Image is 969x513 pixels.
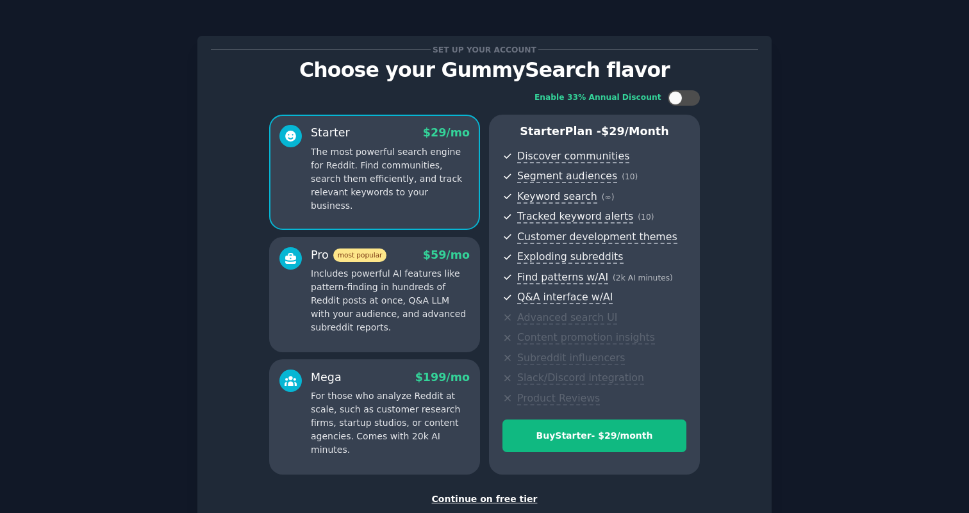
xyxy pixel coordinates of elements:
[601,125,669,138] span: $ 29 /month
[311,125,350,141] div: Starter
[517,291,613,304] span: Q&A interface w/AI
[311,247,386,263] div: Pro
[211,59,758,81] p: Choose your GummySearch flavor
[311,370,342,386] div: Mega
[517,250,623,264] span: Exploding subreddits
[517,352,625,365] span: Subreddit influencers
[517,210,633,224] span: Tracked keyword alerts
[517,392,600,405] span: Product Reviews
[517,150,629,163] span: Discover communities
[333,248,387,262] span: most popular
[423,248,470,261] span: $ 59 /mo
[502,124,686,140] p: Starter Plan -
[502,419,686,452] button: BuyStarter- $29/month
[517,311,617,325] span: Advanced search UI
[311,145,470,213] p: The most powerful search engine for Reddit. Find communities, search them efficiently, and track ...
[534,92,661,104] div: Enable 33% Annual Discount
[503,429,686,443] div: Buy Starter - $ 29 /month
[211,493,758,506] div: Continue on free tier
[517,271,608,284] span: Find patterns w/AI
[613,273,673,282] span: ( 2k AI minutes )
[602,193,615,202] span: ( ∞ )
[311,267,470,334] p: Includes powerful AI features like pattern-finding in hundreds of Reddit posts at once, Q&A LLM w...
[431,43,539,56] span: Set up your account
[517,190,597,204] span: Keyword search
[423,126,470,139] span: $ 29 /mo
[517,331,655,345] span: Content promotion insights
[638,213,654,222] span: ( 10 )
[622,172,638,181] span: ( 10 )
[517,231,677,244] span: Customer development themes
[517,170,617,183] span: Segment audiences
[415,371,470,384] span: $ 199 /mo
[311,389,470,457] p: For those who analyze Reddit at scale, such as customer research firms, startup studios, or conte...
[517,371,644,385] span: Slack/Discord integration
